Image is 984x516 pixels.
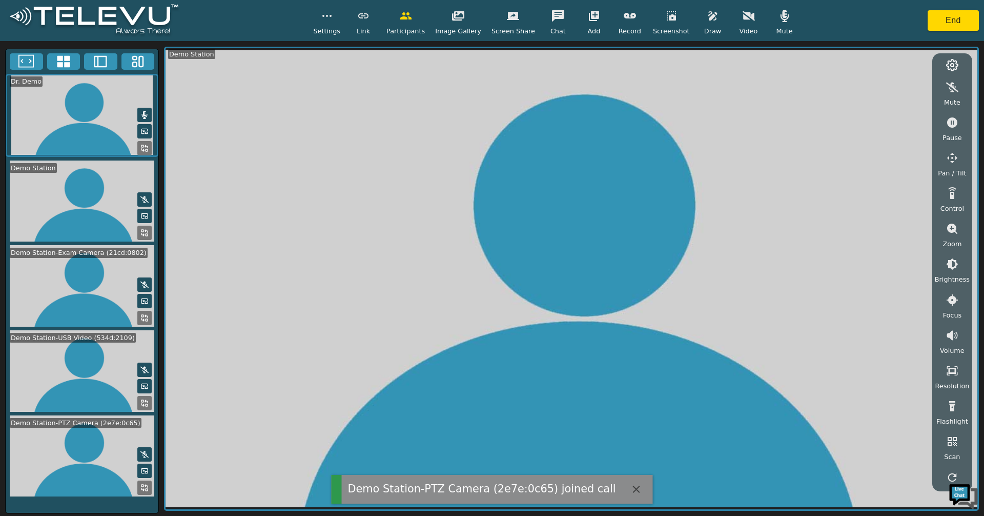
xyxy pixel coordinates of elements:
div: Demo Station-USB Video (534d:2109) [10,333,136,343]
button: Replace Feed [137,226,152,240]
span: Screen Share [491,26,535,36]
span: Brightness [935,274,970,284]
span: Pan / Tilt [938,168,966,178]
span: Control [940,204,964,213]
button: Replace Feed [137,141,152,155]
span: Resolution [935,381,969,391]
img: d_736959983_company_1615157101543_736959983 [17,48,43,73]
div: Demo Station-Exam Camera (21cd:0802) [10,248,148,257]
button: End [928,10,979,31]
button: Fullscreen [10,53,43,70]
button: Picture in Picture [137,124,152,138]
span: Flashlight [936,416,968,426]
div: Demo Station-PTZ Camera (2e7e:0c65) [10,418,141,428]
img: Chat Widget [948,480,979,511]
button: Picture in Picture [137,379,152,393]
span: Volume [940,346,965,355]
textarea: Type your message and hit 'Enter' [5,280,195,316]
span: Add [588,26,601,36]
span: Draw [704,26,721,36]
div: Dr. Demo [10,76,43,86]
span: Chat [550,26,566,36]
span: Focus [943,310,962,320]
span: Participants [386,26,425,36]
span: We're online! [59,129,141,233]
span: Link [357,26,370,36]
span: Mute [776,26,792,36]
div: Demo Station [10,163,57,173]
span: Image Gallery [435,26,481,36]
button: Mute [137,447,152,462]
button: Replace Feed [137,396,152,410]
span: Mute [944,97,960,107]
button: Mute [137,192,152,207]
div: Demo Station-PTZ Camera (2e7e:0c65) joined call [348,481,616,497]
span: Settings [313,26,340,36]
button: Mute [137,277,152,292]
button: Picture in Picture [137,209,152,223]
div: Demo Station [168,49,215,59]
span: Screenshot [653,26,690,36]
img: logoWhite.png [5,2,183,40]
button: Picture in Picture [137,464,152,478]
button: Mute [137,363,152,377]
div: Chat with us now [53,54,172,67]
button: 4x4 [47,53,80,70]
button: Three Window Medium [121,53,155,70]
span: Zoom [942,239,961,249]
button: Picture in Picture [137,294,152,308]
button: Replace Feed [137,311,152,325]
span: Video [740,26,758,36]
button: Two Window Medium [84,53,117,70]
span: Record [619,26,641,36]
div: Minimize live chat window [168,5,193,30]
button: Mute [137,108,152,122]
button: Replace Feed [137,481,152,495]
span: Pause [942,133,962,143]
span: Scan [944,452,960,462]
